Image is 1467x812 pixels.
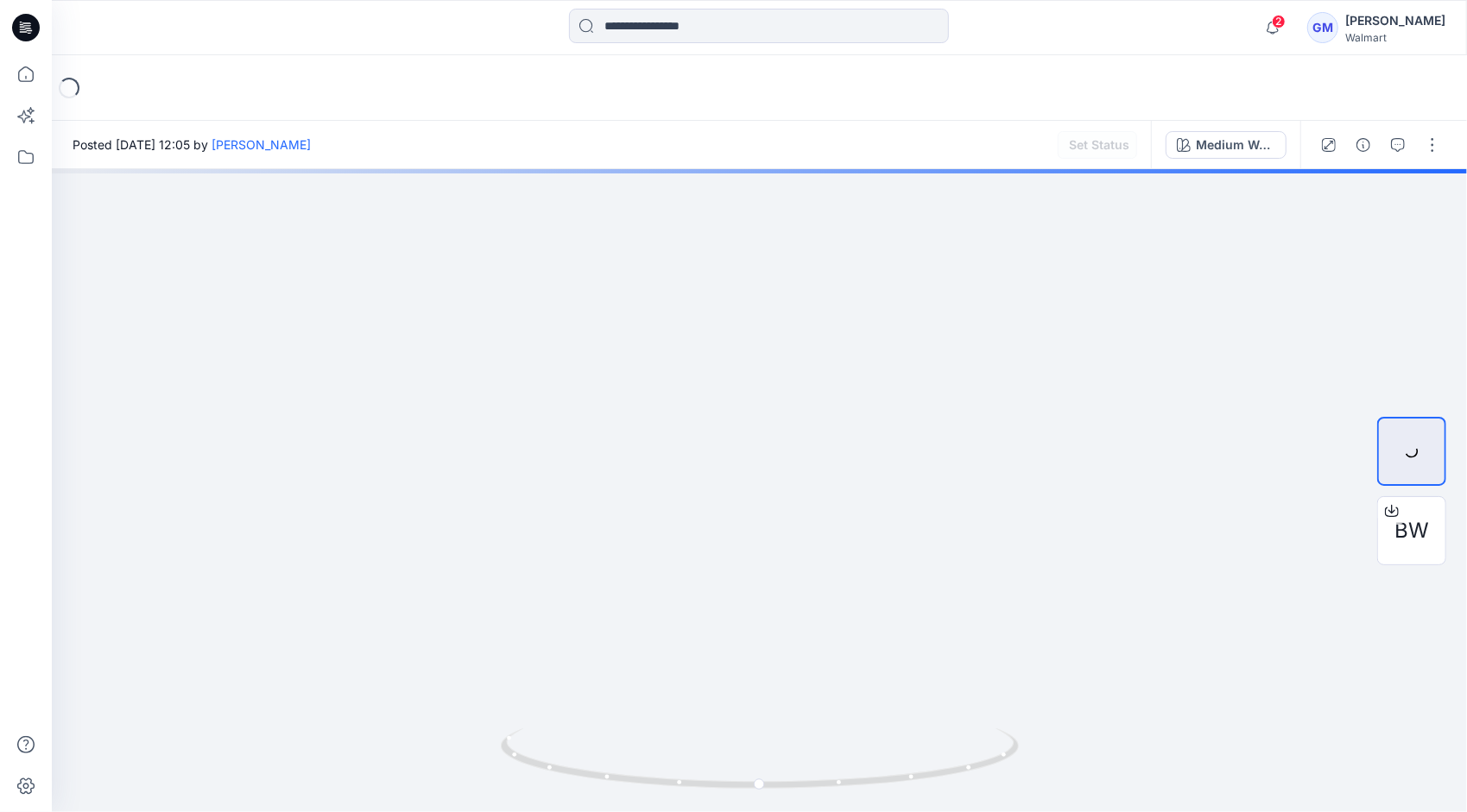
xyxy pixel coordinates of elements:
[1196,135,1275,154] div: Medium Wash
[1307,12,1338,43] div: GM
[1345,31,1445,44] div: Walmart
[212,137,311,152] a: [PERSON_NAME]
[1345,10,1445,31] div: [PERSON_NAME]
[1350,131,1377,159] button: Details
[1166,131,1287,159] button: Medium Wash
[1272,15,1286,28] span: 2
[73,135,311,154] span: Posted [DATE] 12:05 by
[1394,515,1429,546] span: BW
